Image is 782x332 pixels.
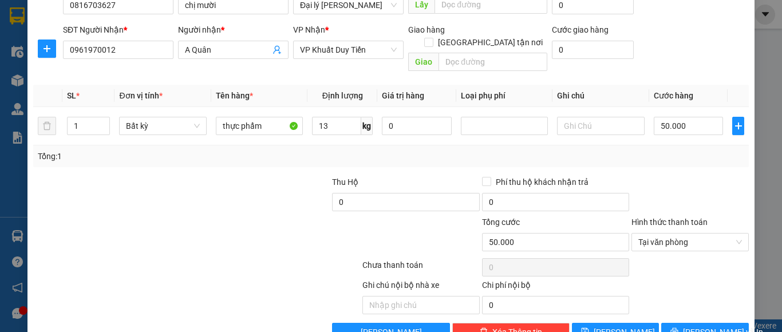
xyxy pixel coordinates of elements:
div: Tổng: 1 [38,150,303,163]
span: plus [733,121,744,131]
th: Loại phụ phí [456,85,552,107]
span: Tổng cước [482,218,520,227]
span: Cước hàng [654,91,693,100]
input: Cước giao hàng [552,41,634,59]
span: SL [67,91,76,100]
input: Ghi Chú [557,117,644,135]
span: VP Nhận [293,25,325,34]
input: Dọc đường [439,53,547,71]
div: Chi phí nội bộ [482,279,629,296]
span: Giá trị hàng [382,91,424,100]
span: user-add [272,45,282,54]
label: Cước giao hàng [552,25,609,34]
span: Đơn vị tính [119,91,162,100]
input: VD: Bàn, Ghế [216,117,303,135]
span: Phí thu hộ khách nhận trả [491,176,593,188]
label: Hình thức thanh toán [631,218,708,227]
span: Tên hàng [216,91,253,100]
span: Bất kỳ [126,117,199,135]
span: Tại văn phòng [638,234,742,251]
div: Chưa thanh toán [361,259,481,279]
span: [GEOGRAPHIC_DATA] tận nơi [433,36,547,49]
span: Thu Hộ [332,177,358,187]
button: plus [732,117,744,135]
div: Ghi chú nội bộ nhà xe [362,279,480,296]
span: VP Khuất Duy Tiến [300,41,397,58]
button: delete [38,117,56,135]
input: 0 [382,117,452,135]
th: Ghi chú [552,85,649,107]
span: Giao [408,53,439,71]
span: Giao hàng [408,25,445,34]
span: Định lượng [322,91,363,100]
button: plus [38,39,56,58]
div: SĐT Người Nhận [63,23,173,36]
input: Nhập ghi chú [362,296,480,314]
span: kg [361,117,373,135]
div: Người nhận [178,23,289,36]
span: plus [38,44,56,53]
